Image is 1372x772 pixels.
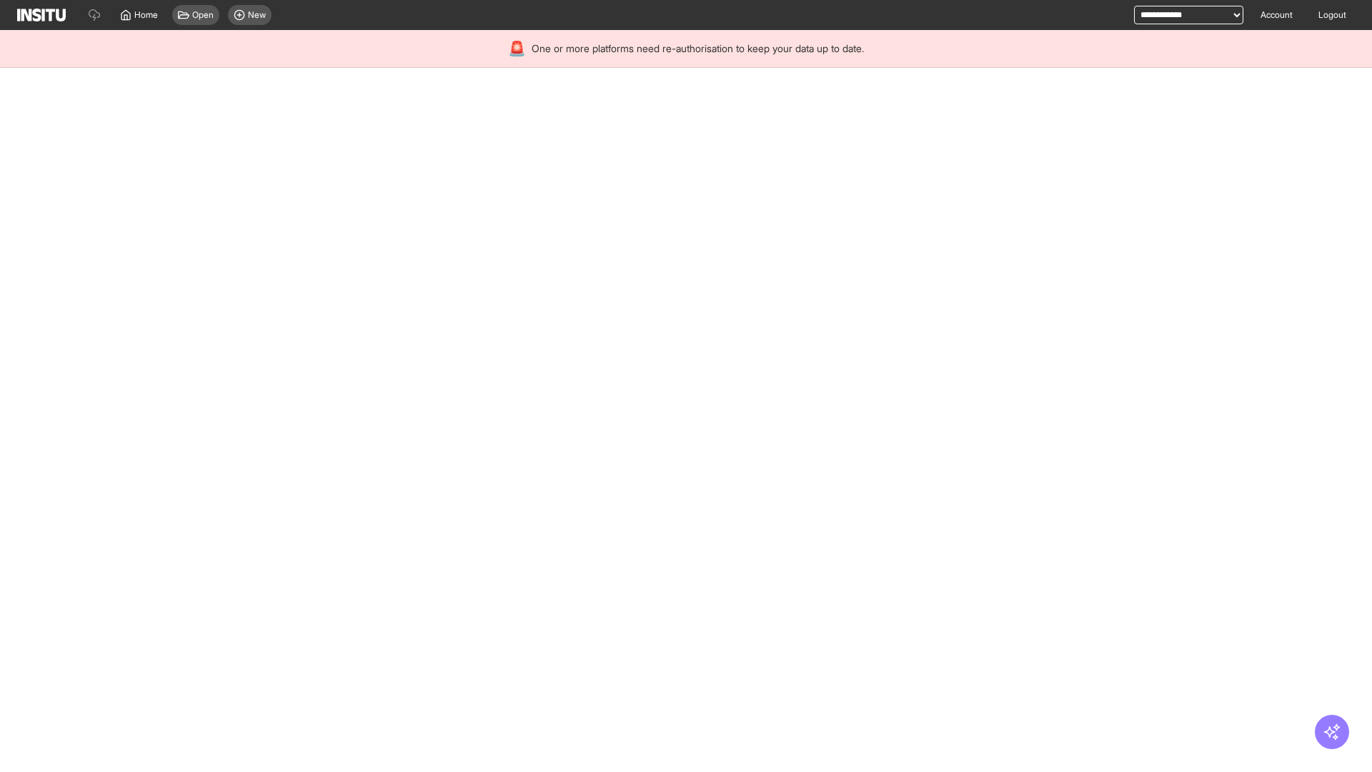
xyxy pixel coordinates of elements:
[248,9,266,21] span: New
[508,39,526,59] div: 🚨
[192,9,214,21] span: Open
[134,9,158,21] span: Home
[17,9,66,21] img: Logo
[532,41,864,56] span: One or more platforms need re-authorisation to keep your data up to date.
